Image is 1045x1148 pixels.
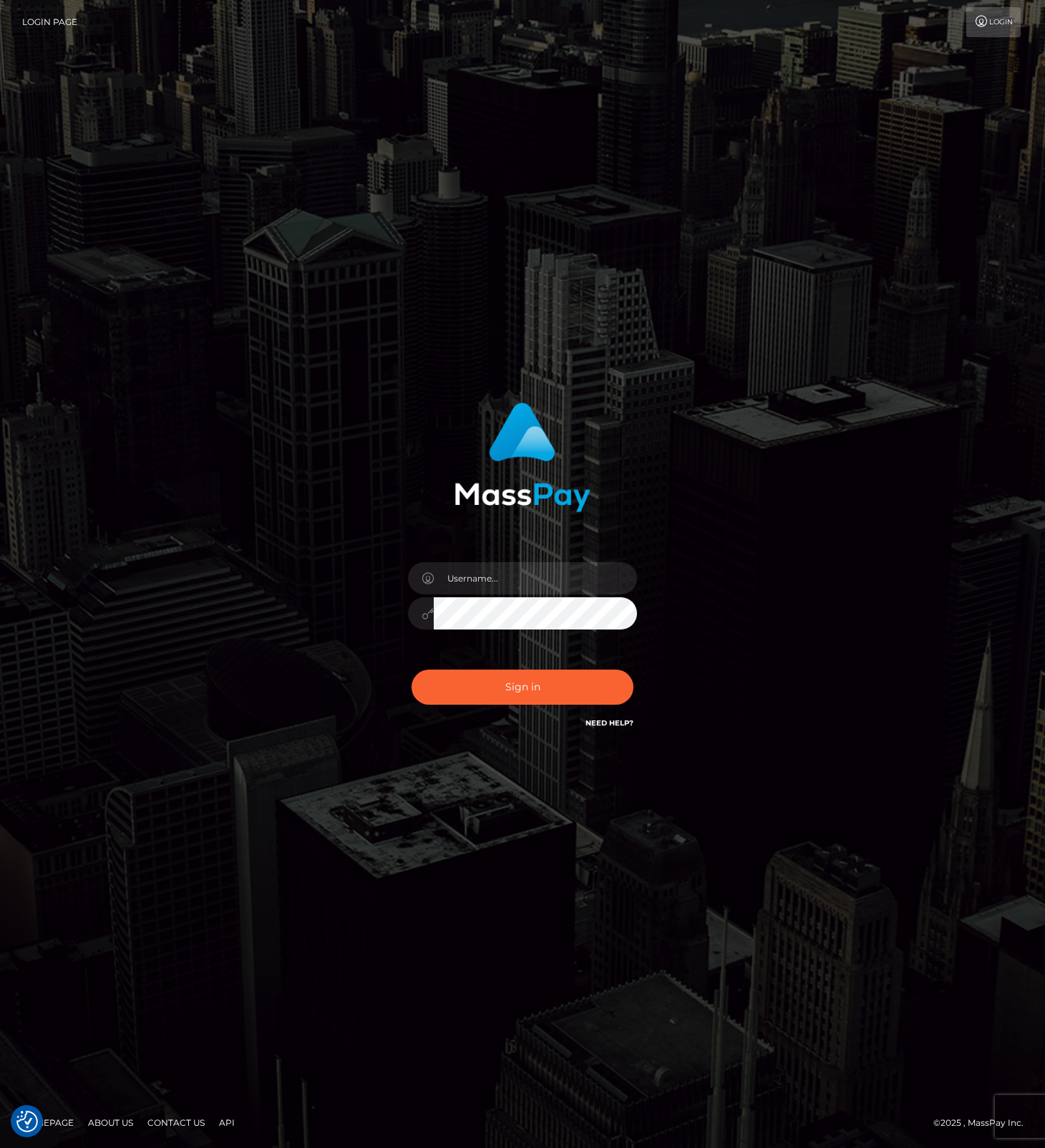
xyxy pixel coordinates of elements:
[412,670,633,705] button: Sign in
[966,7,1021,37] a: Login
[142,1111,210,1134] a: Contact Us
[455,402,590,512] img: MassPay Login
[213,1111,240,1134] a: API
[16,1111,38,1132] img: Revisit consent button
[585,718,633,728] a: Need Help?
[434,562,637,594] input: Username...
[82,1111,139,1134] a: About Us
[16,1111,79,1134] a: Homepage
[22,7,77,37] a: Login Page
[933,1115,1034,1131] div: © 2025 , MassPay Inc.
[16,1111,38,1132] button: Consent Preferences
